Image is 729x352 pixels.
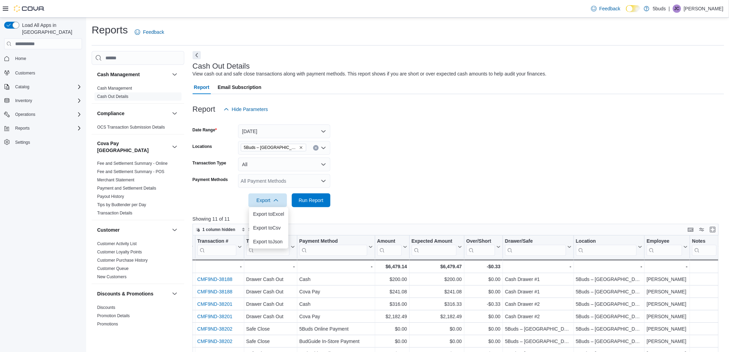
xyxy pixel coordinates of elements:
div: - [299,262,372,271]
div: [DATE] 11:02:42 PM [117,312,193,321]
h3: Cash Out Details [193,62,250,70]
div: Customer [92,240,184,284]
div: Expected Amount [411,238,456,245]
button: Catalog [1,82,85,92]
button: Customer [171,226,179,234]
div: - [505,262,572,271]
div: Amount [377,238,401,256]
span: 5Buds – North Battleford [241,144,306,151]
div: Totals [116,262,193,271]
a: Transaction Details [97,211,132,215]
a: Fee and Settlement Summary - POS [97,169,164,174]
button: Settings [1,137,85,147]
p: 5buds [653,4,666,13]
div: 5Buds – [GEOGRAPHIC_DATA] [505,325,572,333]
span: Payment and Settlement Details [97,185,156,191]
div: Cova Pay [299,288,372,296]
div: Cash Drawer #2 [505,300,572,308]
button: Notes [692,238,722,256]
button: Discounts & Promotions [171,290,179,298]
button: Cash Management [171,70,179,79]
button: Customers [1,68,85,78]
span: Feedback [599,5,620,12]
div: Discounts & Promotions [92,303,184,331]
button: Discounts & Promotions [97,290,169,297]
div: $0.00 [466,312,500,321]
a: CMF9ND-38188 [197,276,232,282]
button: Cova Pay [GEOGRAPHIC_DATA] [171,143,179,151]
div: Expected Amount [411,238,456,256]
div: $2,182.49 [377,312,407,321]
button: Inventory [1,96,85,105]
a: Customer Loyalty Points [97,250,142,254]
a: Home [12,54,29,63]
button: Catalog [12,83,32,91]
div: $0.00 [466,275,500,283]
button: Display options [698,225,706,234]
div: $0.00 [377,337,407,345]
button: Expected Amount [411,238,462,256]
div: Transaction # URL [197,238,236,256]
div: Payment Method [299,238,367,245]
a: Cash Management [97,86,132,91]
a: Customer Activity List [97,241,137,246]
button: Drawer/Safe [505,238,572,256]
div: - [576,262,642,271]
div: Transaction # [197,238,236,245]
a: CMF9ND-38202 [197,339,232,344]
div: Safe Close [246,337,295,345]
div: Cash Management [92,84,184,103]
div: -$0.33 [466,300,500,308]
div: - [692,262,722,271]
div: Drawer Cash Out [246,312,295,321]
div: $0.00 [466,325,500,333]
button: Location [576,238,642,256]
div: Cash [299,275,372,283]
div: $241.08 [377,288,407,296]
span: Customers [12,68,82,77]
div: Location [576,238,637,245]
span: Customers [15,70,35,76]
input: Dark Mode [626,5,640,12]
a: CMF9ND-38188 [197,289,232,294]
span: New Customers [97,274,126,280]
button: 1 column hidden [193,225,238,234]
a: Discounts [97,305,115,310]
a: Settings [12,138,33,147]
button: Home [1,53,85,63]
button: Open list of options [321,145,326,151]
span: Cash Management [97,86,132,91]
span: Promotions [97,321,118,327]
span: Merchant Statement [97,177,134,183]
div: [DATE] 11:06:46 PM [117,325,193,333]
a: Payment and Settlement Details [97,186,156,191]
button: Compliance [171,109,179,118]
span: Export to Csv [253,225,284,231]
span: 5Buds – [GEOGRAPHIC_DATA] [244,144,298,151]
a: Feedback [588,2,623,16]
div: Drawer/Safe [505,238,566,256]
span: Reports [12,124,82,132]
label: Locations [193,144,212,149]
span: Export [253,193,283,207]
span: Home [15,56,26,61]
button: [DATE] [238,124,330,138]
span: Operations [12,110,82,119]
div: 5Buds – [GEOGRAPHIC_DATA] [576,325,642,333]
div: Cova Pay [299,312,372,321]
a: CMF9ND-38201 [197,301,232,307]
div: 5Buds – [GEOGRAPHIC_DATA] [576,337,642,345]
button: Run Report [292,193,330,207]
div: Payment Method [299,238,367,256]
div: Cash Drawer #2 [505,312,572,321]
span: Discounts [97,305,115,310]
div: [PERSON_NAME] [647,312,688,321]
div: [PERSON_NAME] [647,300,688,308]
div: $6,479.47 [411,262,462,271]
h3: Report [193,105,215,113]
button: Reports [12,124,32,132]
a: Customers [12,69,38,77]
span: Customer Purchase History [97,258,148,263]
div: $0.00 [466,337,500,345]
button: Clear input [313,145,319,151]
